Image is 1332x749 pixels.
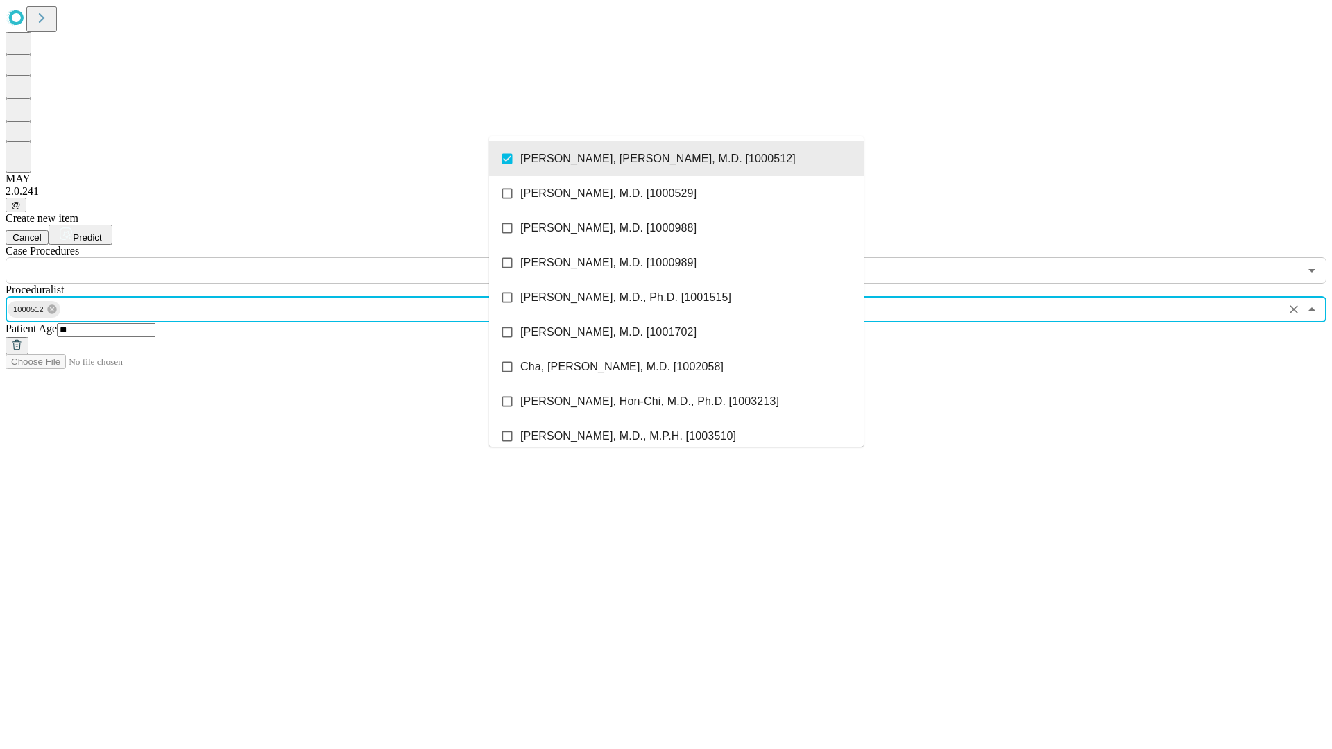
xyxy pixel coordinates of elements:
[6,322,57,334] span: Patient Age
[1302,300,1322,319] button: Close
[8,302,49,318] span: 1000512
[520,359,724,375] span: Cha, [PERSON_NAME], M.D. [1002058]
[6,230,49,245] button: Cancel
[6,185,1326,198] div: 2.0.241
[520,289,731,306] span: [PERSON_NAME], M.D., Ph.D. [1001515]
[6,245,79,257] span: Scheduled Procedure
[520,255,697,271] span: [PERSON_NAME], M.D. [1000989]
[12,232,42,243] span: Cancel
[520,324,697,341] span: [PERSON_NAME], M.D. [1001702]
[1302,261,1322,280] button: Open
[6,173,1326,185] div: MAY
[6,284,64,295] span: Proceduralist
[520,393,779,410] span: [PERSON_NAME], Hon-Chi, M.D., Ph.D. [1003213]
[73,232,101,243] span: Predict
[6,198,26,212] button: @
[8,301,60,318] div: 1000512
[1284,300,1304,319] button: Clear
[520,150,796,167] span: [PERSON_NAME], [PERSON_NAME], M.D. [1000512]
[520,185,697,202] span: [PERSON_NAME], M.D. [1000529]
[11,200,21,210] span: @
[520,220,697,236] span: [PERSON_NAME], M.D. [1000988]
[6,212,78,224] span: Create new item
[49,225,112,245] button: Predict
[520,428,736,445] span: [PERSON_NAME], M.D., M.P.H. [1003510]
